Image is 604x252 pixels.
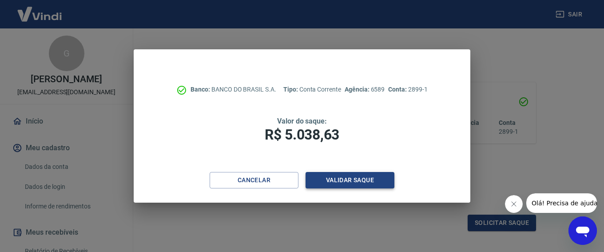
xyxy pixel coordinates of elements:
[265,126,339,143] span: R$ 5.038,63
[5,6,75,13] span: Olá! Precisa de ajuda?
[388,85,427,94] p: 2899-1
[191,86,211,93] span: Banco:
[306,172,394,188] button: Validar saque
[345,85,385,94] p: 6589
[388,86,408,93] span: Conta:
[526,193,597,213] iframe: Mensagem da empresa
[345,86,371,93] span: Agência:
[191,85,276,94] p: BANCO DO BRASIL S.A.
[283,85,341,94] p: Conta Corrente
[210,172,298,188] button: Cancelar
[277,117,327,125] span: Valor do saque:
[283,86,299,93] span: Tipo:
[505,195,523,213] iframe: Fechar mensagem
[568,216,597,245] iframe: Botão para abrir a janela de mensagens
